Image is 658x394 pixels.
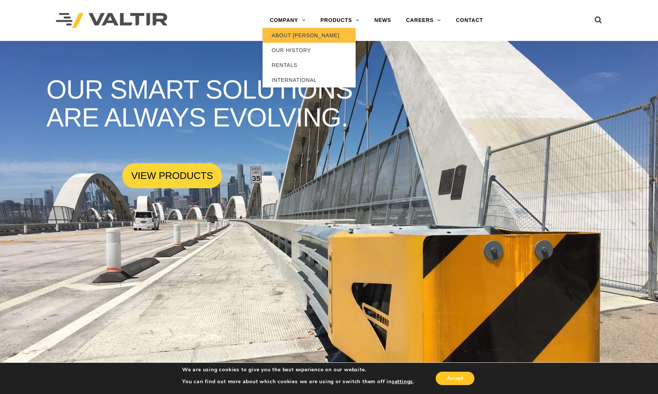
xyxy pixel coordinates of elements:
[392,378,413,385] button: settings
[436,372,474,385] button: Accept
[182,366,414,373] p: We are using cookies to give you the best experience on our website.
[263,13,313,28] a: COMPANY
[263,58,356,73] a: RENTALS
[367,13,398,28] a: NEWS
[448,13,490,28] a: CONTACT
[398,13,448,28] a: CAREERS
[122,163,222,188] a: VIEW PRODUCTS
[47,76,383,132] rs-layer: OUR SMART SOLUTIONS ARE ALWAYS EVOLVING.
[182,378,414,385] p: You can find out more about which cookies we are using or switch them off in .
[56,13,168,28] img: Valtir
[263,73,356,87] a: INTERNATIONAL
[263,43,356,58] a: OUR HISTORY
[263,28,356,43] a: ABOUT [PERSON_NAME]
[313,13,367,28] a: PRODUCTS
